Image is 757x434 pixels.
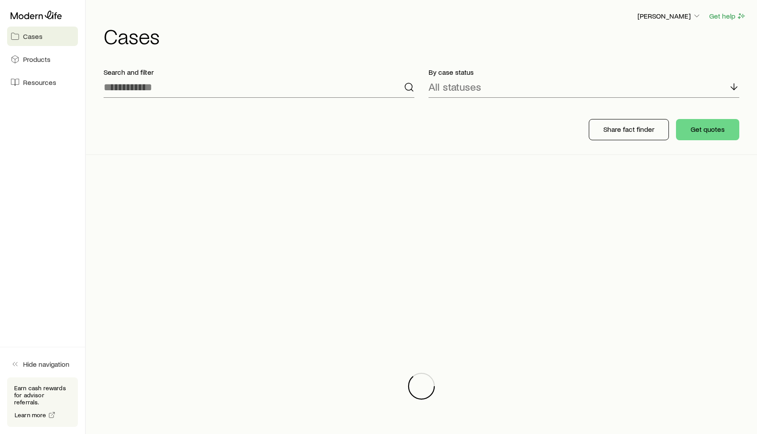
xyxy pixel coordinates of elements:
p: [PERSON_NAME] [637,12,701,20]
button: Share fact finder [589,119,669,140]
button: Get help [709,11,746,21]
p: Earn cash rewards for advisor referrals. [14,384,71,406]
a: Cases [7,27,78,46]
span: Learn more [15,412,46,418]
h1: Cases [104,25,746,46]
span: Products [23,55,50,64]
p: Share fact finder [603,125,654,134]
div: Earn cash rewards for advisor referrals.Learn more [7,377,78,427]
a: Resources [7,73,78,92]
span: Hide navigation [23,360,70,369]
span: Cases [23,32,42,41]
a: Products [7,50,78,69]
button: Hide navigation [7,354,78,374]
span: Resources [23,78,56,87]
p: All statuses [429,81,481,93]
p: Search and filter [104,68,414,77]
p: By case status [429,68,739,77]
button: Get quotes [676,119,739,140]
button: [PERSON_NAME] [637,11,702,22]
